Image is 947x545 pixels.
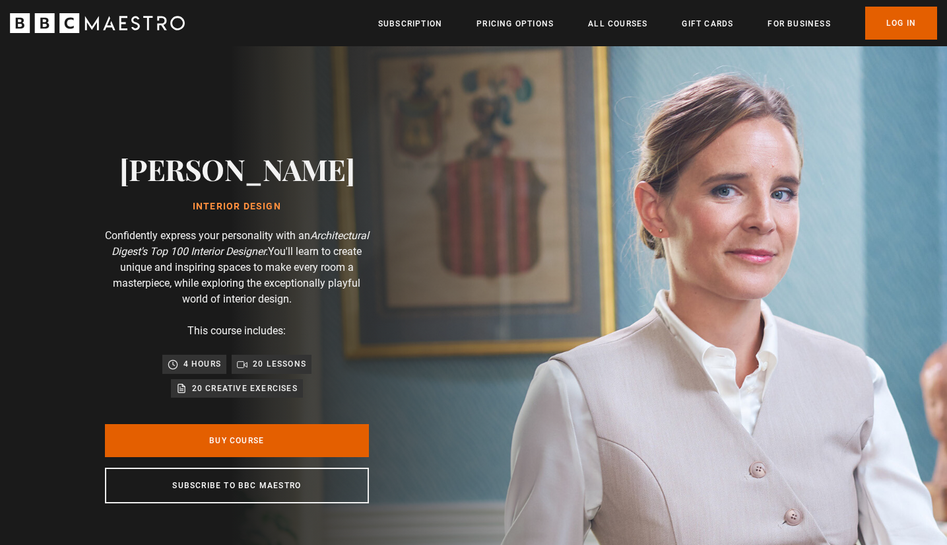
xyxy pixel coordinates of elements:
a: All Courses [588,17,647,30]
a: Log In [865,7,937,40]
p: 20 creative exercises [192,382,298,395]
a: Buy Course [105,424,369,457]
a: Pricing Options [476,17,554,30]
p: 20 lessons [253,357,306,371]
nav: Primary [378,7,937,40]
a: Gift Cards [682,17,733,30]
p: Confidently express your personality with an You'll learn to create unique and inspiring spaces t... [105,228,369,307]
svg: BBC Maestro [10,13,185,33]
a: Subscribe to BBC Maestro [105,468,369,503]
p: 4 hours [183,357,221,371]
a: For business [767,17,830,30]
h2: [PERSON_NAME] [119,152,355,186]
p: This course includes: [187,323,286,339]
a: Subscription [378,17,442,30]
i: Architectural Digest's Top 100 Interior Designer. [112,229,369,258]
h1: Interior Design [119,201,355,212]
